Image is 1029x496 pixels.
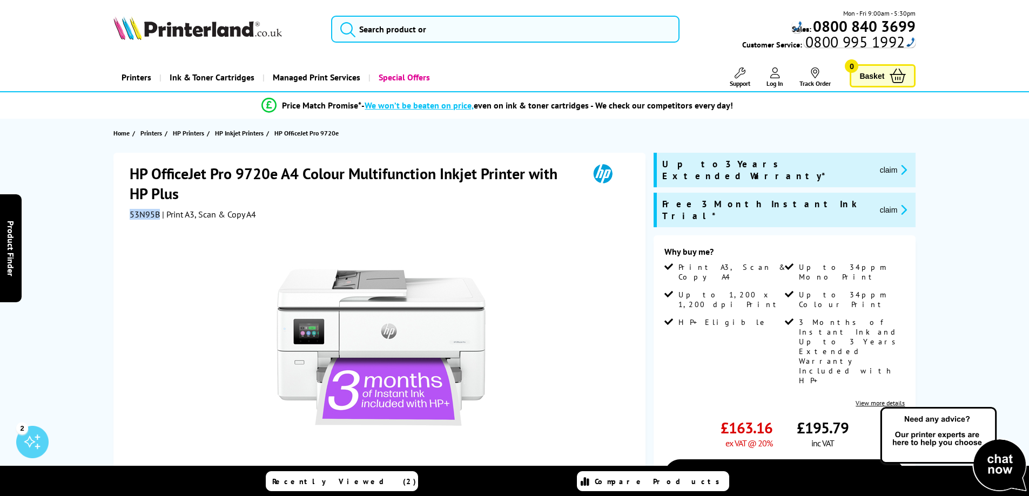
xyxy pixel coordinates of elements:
a: Recently Viewed (2) [266,471,418,491]
img: HP [578,164,628,184]
button: promo-description [877,164,911,176]
a: Basket 0 [850,64,916,87]
span: £163.16 [721,418,772,438]
span: HP Printers [173,127,204,139]
a: 0800 840 3699 [811,21,916,31]
a: Managed Print Services [263,64,368,91]
img: hfpfyWBK5wQHBAGPgDf9c6qAYOxxMAAAAASUVORK5CYII= [793,21,802,31]
span: Up to 34ppm Mono Print [799,262,903,282]
a: Track Order [799,67,831,87]
span: | Print A3, Scan & Copy A4 [162,209,256,220]
a: Log In [766,67,783,87]
div: 2 [16,422,28,434]
a: View more details [856,399,905,407]
span: Print A3, Scan & Copy A4 [678,262,782,282]
span: Support [730,79,750,87]
span: HP Inkjet Printers [215,127,264,139]
span: Up to 1,200 x 1,200 dpi Print [678,290,782,309]
div: Why buy me? [664,246,905,262]
img: HP OfficeJet Pro 9720e [275,241,487,453]
a: Special Offers [368,64,438,91]
span: Printers [140,127,162,139]
a: HP Inkjet Printers [215,127,266,139]
a: Home [113,127,132,139]
div: Call: 0800 995 1992 [804,37,916,47]
span: Basket [859,69,884,83]
h1: HP OfficeJet Pro 9720e A4 Colour Multifunction Inkjet Printer with HP Plus [130,164,578,203]
span: Compare Products [595,477,725,486]
img: Open Live Chat window [878,405,1029,494]
b: 0800 840 3699 [813,16,916,36]
span: £195.79 [797,418,849,438]
a: HP Printers [173,127,207,139]
span: Mon - Fri 9:00am - 5:30pm [843,8,916,18]
span: Up to 34ppm Colour Print [799,290,903,309]
input: Search product or [331,16,680,43]
li: modal_Promise [88,96,907,115]
img: hfpfyWBK5wQHBAGPgDf9c6qAYOxxMAAAAASUVORK5CYII= [906,37,915,47]
div: - even on ink & toner cartridges - We check our competitors every day! [361,100,733,111]
a: Printerland Logo [113,16,318,42]
a: Compare Products [577,471,729,491]
span: Up to 3 Years Extended Warranty* [662,158,871,182]
a: Printers [113,64,159,91]
span: 53N95B [130,209,160,220]
span: We won’t be beaten on price, [365,100,474,111]
button: promo-description [877,203,911,216]
span: ex VAT @ 20% [725,438,772,449]
span: Home [113,127,130,139]
a: Printers [140,127,165,139]
div: Call: 0800 840 3699 [792,21,802,33]
span: 0 [845,59,858,73]
span: inc VAT [811,438,834,449]
span: Recently Viewed (2) [272,477,416,486]
a: Add to Basket [664,459,905,491]
span: Customer Service: [742,37,916,50]
span: HP+ Eligible [678,317,768,327]
span: Log In [766,79,783,87]
span: Price Match Promise* [282,100,361,111]
span: Free 3 Month Instant Ink Trial* [662,198,871,222]
a: Ink & Toner Cartridges [159,64,263,91]
span: Ink & Toner Cartridges [170,64,254,91]
a: Support [730,67,750,87]
span: 3 Months of Instant Ink and Up to 3 Years Extended Warranty Included with HP+ [799,317,903,385]
span: HP OfficeJet Pro 9720e [274,129,339,137]
img: Printerland Logo [113,16,282,40]
span: Product Finder [5,220,16,276]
